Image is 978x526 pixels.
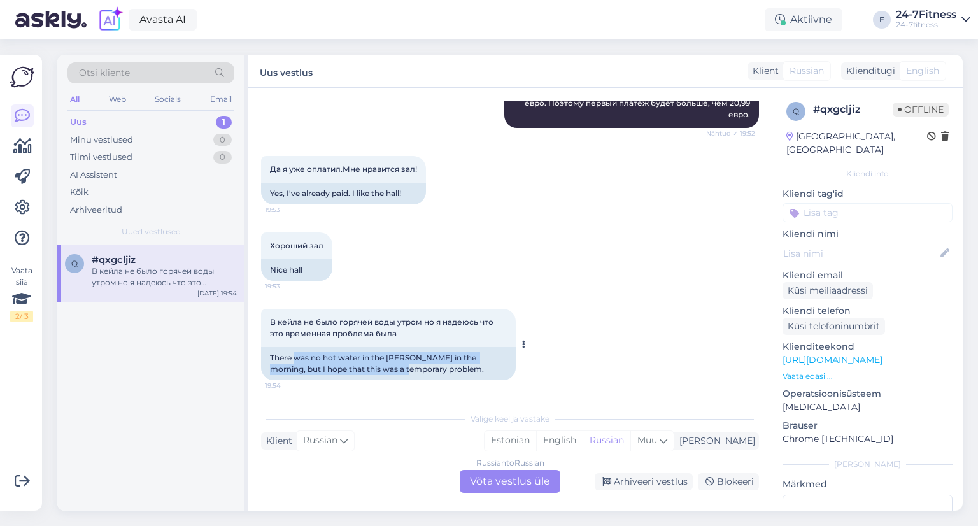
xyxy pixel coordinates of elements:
[10,265,33,322] div: Vaata siia
[208,91,234,108] div: Email
[896,10,956,20] div: 24-7Fitness
[260,62,313,80] label: Uus vestlus
[79,66,130,80] span: Otsi kliente
[10,311,33,322] div: 2 / 3
[706,129,755,138] span: Nähtud ✓ 19:52
[152,91,183,108] div: Socials
[783,282,873,299] div: Küsi meiliaadressi
[783,246,938,260] input: Lisa nimi
[261,347,516,380] div: There was no hot water in the [PERSON_NAME] in the morning, but I hope that this was a temporary ...
[790,64,824,78] span: Russian
[129,9,197,31] a: Avasta AI
[70,134,133,146] div: Minu vestlused
[261,434,292,448] div: Klient
[765,8,842,31] div: Aktiivne
[841,64,895,78] div: Klienditugi
[122,226,181,238] span: Uued vestlused
[485,431,536,450] div: Estonian
[783,318,885,335] div: Küsi telefoninumbrit
[783,354,882,366] a: [URL][DOMAIN_NAME]
[70,116,87,129] div: Uus
[261,183,426,204] div: Yes, I've already paid. I like the hall!
[783,304,953,318] p: Kliendi telefon
[265,281,313,291] span: 19:53
[786,130,927,157] div: [GEOGRAPHIC_DATA], [GEOGRAPHIC_DATA]
[783,269,953,282] p: Kliendi email
[92,266,237,288] div: В кейла не было горячей воды утром но я надеюсь что это временная проблема была
[261,259,332,281] div: Nice hall
[265,205,313,215] span: 19:53
[674,434,755,448] div: [PERSON_NAME]
[783,419,953,432] p: Brauser
[896,20,956,30] div: 24-7fitness
[783,187,953,201] p: Kliendi tag'id
[70,169,117,181] div: AI Assistent
[70,151,132,164] div: Tiimi vestlused
[70,186,89,199] div: Kõik
[813,102,893,117] div: # qxgcljiz
[873,11,891,29] div: F
[476,457,544,469] div: Russian to Russian
[67,91,82,108] div: All
[637,434,657,446] span: Muu
[261,413,759,425] div: Valige keel ja vastake
[10,65,34,89] img: Askly Logo
[197,288,237,298] div: [DATE] 19:54
[106,91,129,108] div: Web
[97,6,124,33] img: explore-ai
[893,103,949,117] span: Offline
[793,106,799,116] span: q
[70,204,122,217] div: Arhiveeritud
[783,401,953,414] p: [MEDICAL_DATA]
[748,64,779,78] div: Klient
[92,254,136,266] span: #qxgcljiz
[213,151,232,164] div: 0
[783,387,953,401] p: Operatsioonisüsteem
[265,381,313,390] span: 19:54
[698,473,759,490] div: Blokeeri
[303,434,337,448] span: Russian
[71,259,78,268] span: q
[783,340,953,353] p: Klienditeekond
[783,227,953,241] p: Kliendi nimi
[783,203,953,222] input: Lisa tag
[270,317,495,338] span: В кейла не было горячей воды утром но я надеюсь что это временная проблема была
[783,478,953,491] p: Märkmed
[906,64,939,78] span: English
[536,431,583,450] div: English
[783,432,953,446] p: Chrome [TECHNICAL_ID]
[216,116,232,129] div: 1
[783,458,953,470] div: [PERSON_NAME]
[783,371,953,382] p: Vaata edasi ...
[270,241,323,250] span: Хороший зал
[213,134,232,146] div: 0
[783,168,953,180] div: Kliendi info
[460,470,560,493] div: Võta vestlus üle
[896,10,970,30] a: 24-7Fitness24-7fitness
[270,164,417,174] span: Да я уже оплатил.Мне нравится зал!
[583,431,630,450] div: Russian
[595,473,693,490] div: Arhiveeri vestlus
